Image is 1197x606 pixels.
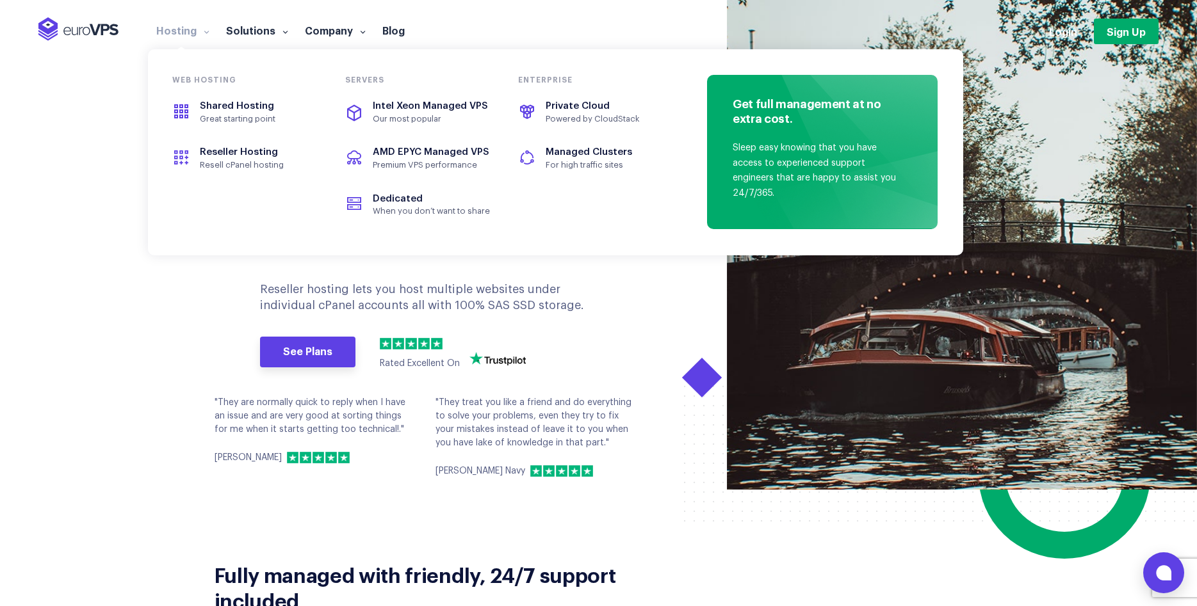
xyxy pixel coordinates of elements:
[393,338,404,349] img: 2
[505,89,678,135] a: Private CloudPowered by CloudStack
[373,160,491,170] span: Premium VPS performance
[436,465,525,478] p: [PERSON_NAME] Navy
[373,194,423,203] span: Dedicated
[546,101,610,111] span: Private Cloud
[373,101,488,111] span: Intel Xeon Managed VPS
[260,337,355,367] a: See Plans
[582,465,593,477] img: 5
[418,338,430,349] img: 4
[332,135,505,181] a: AMD EPYC Managed VPSPremium VPS performance
[215,396,416,465] div: "They are normally quick to reply when I have an issue and are very good at sorting things for me...
[405,338,417,349] img: 3
[546,160,664,170] span: For high traffic sites
[260,282,589,314] p: Reseller hosting lets you host multiple websites under individual cPanel accounts all with 100% S...
[1143,552,1184,593] button: Open chat window
[505,135,678,181] a: Managed ClustersFor high traffic sites
[1049,24,1077,38] a: Login
[373,206,491,216] span: When you don’t want to share
[200,147,278,157] span: Reseller Hosting
[332,182,505,228] a: DedicatedWhen you don’t want to share
[556,465,567,477] img: 3
[215,451,282,465] p: [PERSON_NAME]
[313,452,324,463] img: 3
[374,24,413,36] a: Blog
[200,160,318,170] span: Resell cPanel hosting
[200,101,274,111] span: Shared Hosting
[431,338,443,349] img: 5
[300,452,311,463] img: 2
[530,465,542,477] img: 1
[200,114,318,124] span: Great starting point
[159,135,332,181] a: Reseller HostingResell cPanel hosting
[546,114,664,124] span: Powered by CloudStack
[546,147,632,157] span: Managed Clusters
[569,465,580,477] img: 4
[297,24,374,36] a: Company
[1094,19,1159,44] a: Sign Up
[436,396,637,478] div: "They treat you like a friend and do everything to solve your problems, even they try to fix your...
[733,96,906,129] h4: Get full management at no extra cost.
[380,338,391,349] img: 1
[287,452,298,463] img: 1
[218,24,297,36] a: Solutions
[332,89,505,135] a: Intel Xeon Managed VPSOur most popular
[380,359,460,368] span: Rated Excellent On
[543,465,555,477] img: 2
[38,17,118,41] img: EuroVPS
[338,452,350,463] img: 5
[373,114,491,124] span: Our most popular
[159,89,332,135] a: Shared HostingGreat starting point
[148,24,218,36] a: Hosting
[373,147,489,157] span: AMD EPYC Managed VPS
[733,141,906,202] p: Sleep easy knowing that you have access to experienced support engineers that are happy to assist...
[325,452,337,463] img: 4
